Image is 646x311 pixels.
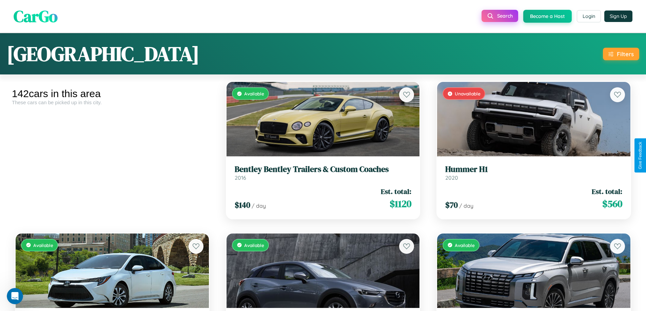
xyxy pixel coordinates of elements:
span: Unavailable [455,91,481,96]
span: $ 1120 [390,197,411,210]
span: 2016 [235,174,246,181]
a: Hummer H12020 [445,164,622,181]
span: Available [244,91,264,96]
h1: [GEOGRAPHIC_DATA] [7,40,199,68]
span: Available [244,242,264,248]
span: Search [497,13,513,19]
span: Est. total: [381,186,411,196]
button: Filters [603,48,639,60]
div: Filters [617,50,634,58]
span: $ 140 [235,199,250,210]
span: 2020 [445,174,458,181]
span: / day [252,202,266,209]
h3: Bentley Bentley Trailers & Custom Coaches [235,164,412,174]
span: Est. total: [592,186,622,196]
span: Available [455,242,475,248]
div: These cars can be picked up in this city. [12,99,213,105]
div: 142 cars in this area [12,88,213,99]
span: $ 560 [602,197,622,210]
button: Sign Up [604,10,632,22]
button: Become a Host [523,10,572,23]
button: Search [482,10,518,22]
span: / day [459,202,473,209]
h3: Hummer H1 [445,164,622,174]
button: Login [577,10,601,22]
a: Bentley Bentley Trailers & Custom Coaches2016 [235,164,412,181]
span: CarGo [14,5,58,27]
span: Available [33,242,53,248]
div: Give Feedback [638,142,643,169]
iframe: Intercom live chat [7,288,23,304]
span: $ 70 [445,199,458,210]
